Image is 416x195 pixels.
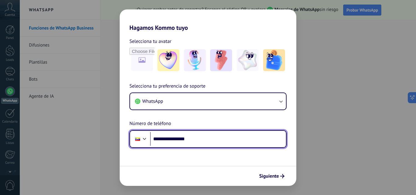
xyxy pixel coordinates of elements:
[210,49,232,71] img: -3.jpeg
[184,49,206,71] img: -2.jpeg
[157,49,179,71] img: -1.jpeg
[256,171,287,181] button: Siguiente
[142,98,163,104] span: WhatsApp
[263,49,285,71] img: -5.jpeg
[259,174,279,178] span: Siguiente
[129,120,171,128] span: Número de teléfono
[129,37,171,45] span: Selecciona tu avatar
[120,9,296,31] h2: Hagamos Kommo tuyo
[132,133,143,145] div: Venezuela: + 58
[237,49,259,71] img: -4.jpeg
[129,82,206,90] span: Selecciona tu preferencia de soporte
[130,93,286,110] button: WhatsApp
